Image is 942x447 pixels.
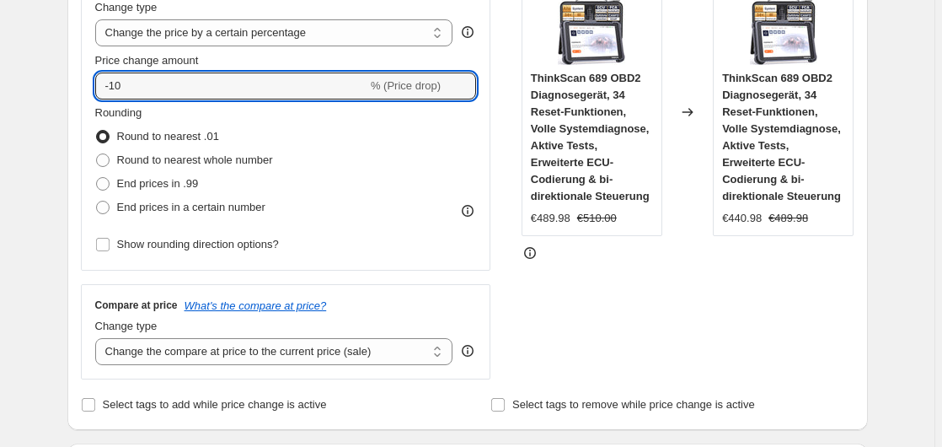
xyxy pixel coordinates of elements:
[722,210,762,227] div: €440.98
[531,210,570,227] div: €489.98
[577,210,617,227] strike: €510.00
[95,320,158,332] span: Change type
[459,342,476,359] div: help
[459,24,476,40] div: help
[117,177,199,190] span: End prices in .99
[512,398,755,411] span: Select tags to remove while price change is active
[95,54,199,67] span: Price change amount
[95,299,178,312] h3: Compare at price
[531,72,650,202] span: ThinkScan 689 OBD2 Diagnosegerät, 34 Reset-Funktionen, Volle Systemdiagnose, Aktive Tests, Erweit...
[371,79,441,92] span: % (Price drop)
[768,210,808,227] strike: €489.98
[95,1,158,13] span: Change type
[117,130,219,143] span: Round to nearest .01
[103,398,327,411] span: Select tags to add while price change is active
[95,73,367,100] input: -15
[722,72,841,202] span: ThinkScan 689 OBD2 Diagnosegerät, 34 Reset-Funktionen, Volle Systemdiagnose, Aktive Tests, Erweit...
[185,299,327,312] button: What's the compare at price?
[95,106,142,119] span: Rounding
[117,238,279,250] span: Show rounding direction options?
[117,153,273,166] span: Round to nearest whole number
[117,201,265,213] span: End prices in a certain number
